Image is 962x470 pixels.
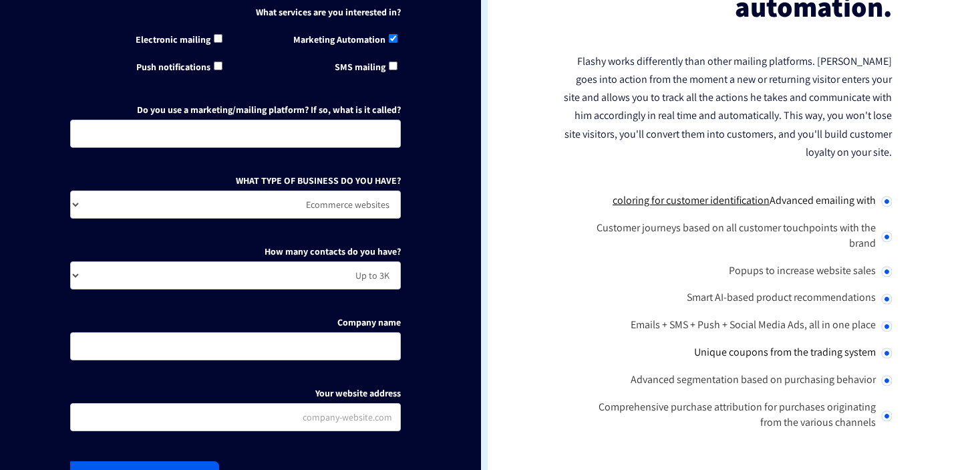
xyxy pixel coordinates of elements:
font: coloring for customer identification [613,193,770,207]
font: Popups to increase website sales [729,263,876,277]
font: SMS mailing [335,61,385,73]
font: Flashy works differently than other mailing platforms. [PERSON_NAME] goes into action from the mo... [564,54,892,159]
font: Advanced emailing with [770,193,876,207]
font: Comprehensive purchase attribution for purchases originating from the various channels [599,400,876,429]
font: Advanced segmentation based on purchasing behavior [631,372,876,386]
font: Company name [337,316,401,328]
input: SMS mailing [389,62,397,70]
font: Your website address [315,387,401,399]
input: Marketing Automation [389,34,397,43]
font: Electronic mailing [136,33,210,45]
font: What services are you interested in? [256,6,401,18]
font: WHAT TYPE OF BUSINESS DO YOU HAVE? [236,174,401,187]
font: Emails + SMS + Push + Social Media Ads, all in one place [631,318,876,332]
font: Do you use a marketing/mailing platform? If so, what is it called? [137,104,401,116]
input: Push notifications [214,62,222,70]
input: company-website.com [70,403,401,431]
font: Customer journeys based on all customer touchpoints with the brand [597,221,876,250]
font: Unique coupons from the trading system [694,345,876,359]
font: Smart AI-based product recommendations [687,290,876,304]
input: Electronic mailing [214,34,222,43]
font: Marketing Automation [293,33,385,45]
font: Push notifications [136,61,210,73]
font: How many contacts do you have? [265,245,401,257]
